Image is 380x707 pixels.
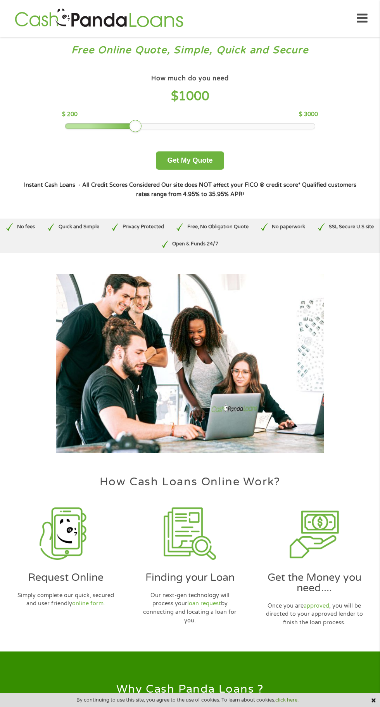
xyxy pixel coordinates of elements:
p: SSL Secure U.S site [329,223,374,231]
p: $ 200 [62,110,78,119]
h3: Request Online [7,572,124,583]
p: No paperwork [272,223,305,231]
p: Privacy Protected [123,223,164,231]
p: No fees [17,223,35,231]
img: applying for advance loan [288,507,340,560]
a: approved [304,603,329,609]
h2: How Cash Loans Online Work? [3,476,377,488]
img: smartphone Panda payday loan [40,507,92,560]
img: GetLoanNow Logo [12,7,185,30]
p: Open & Funds 24/7 [172,240,218,248]
img: Apply for an Installment loan [164,507,216,560]
strong: Our site does NOT affect your FICO ® credit score* [161,182,301,188]
strong: Qualified customers rates range from 4.95% to 35.95% APR¹ [136,182,356,198]
h3: Free Online Quote, Simple, Quick and Secure [7,44,373,57]
a: online form [72,600,104,607]
p: Once you are , you will be directed to your approved lender to finish the loan process. [266,602,363,627]
span: 1000 [178,89,209,104]
button: Get My Quote [156,151,224,170]
h4: $ [62,89,318,104]
h3: Get the Money you need.... [256,572,373,593]
p: Quick and Simple [59,223,99,231]
a: click here. [275,697,299,703]
h2: Why Cash Panda Loans ? [3,684,377,695]
p: $ 3000 [299,110,318,119]
img: Quick loans online payday loans [56,274,324,453]
p: Free, No Obligation Quote [187,223,249,231]
h4: How much do you need [151,75,229,83]
strong: Instant Cash Loans - All Credit Scores Considered [24,182,160,188]
a: loan request [187,600,221,607]
h3: Finding your Loan [131,572,249,583]
p: Our next-gen technology will process your by connecting and locating a loan for you. [141,591,239,625]
span: By continuing to use this site, you agree to the use of cookies. To learn about cookies, [76,697,299,703]
p: Simply complete our quick, secured and user friendly . [17,591,114,608]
